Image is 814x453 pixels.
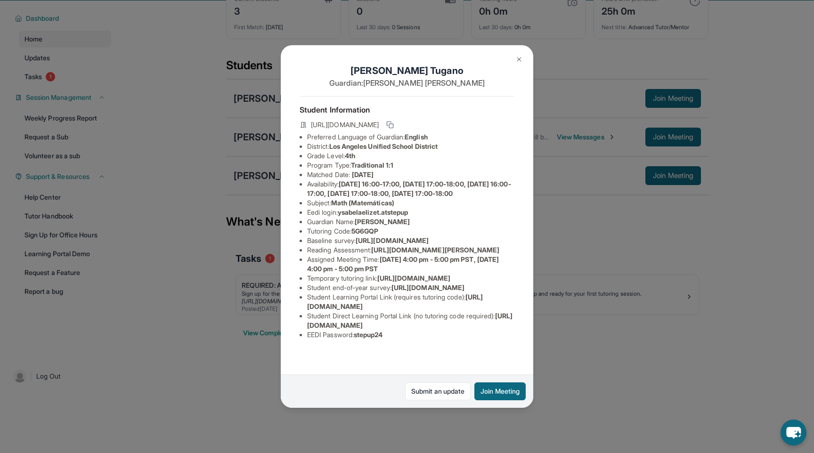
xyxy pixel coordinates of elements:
[354,331,383,339] span: stepup24
[307,208,514,217] li: Eedi login :
[345,152,355,160] span: 4th
[300,104,514,115] h4: Student Information
[307,283,514,292] li: Student end-of-year survey :
[307,274,514,283] li: Temporary tutoring link :
[307,236,514,245] li: Baseline survey :
[781,420,806,445] button: chat-button
[356,236,429,244] span: [URL][DOMAIN_NAME]
[329,142,438,150] span: Los Angeles Unified School District
[377,274,450,282] span: [URL][DOMAIN_NAME]
[307,245,514,255] li: Reading Assessment :
[405,382,471,400] a: Submit an update
[307,180,511,197] span: [DATE] 16:00-17:00, [DATE] 17:00-18:00, [DATE] 16:00-17:00, [DATE] 17:00-18:00, [DATE] 17:00-18:00
[307,142,514,151] li: District:
[515,56,523,63] img: Close Icon
[474,382,526,400] button: Join Meeting
[307,179,514,198] li: Availability:
[338,208,408,216] span: ysabelaelizet.atstepup
[371,246,499,254] span: [URL][DOMAIN_NAME][PERSON_NAME]
[307,330,514,340] li: EEDI Password :
[307,255,499,273] span: [DATE] 4:00 pm - 5:00 pm PST, [DATE] 4:00 pm - 5:00 pm PST
[300,64,514,77] h1: [PERSON_NAME] Tugano
[351,161,393,169] span: Traditional 1:1
[307,255,514,274] li: Assigned Meeting Time :
[311,120,379,129] span: [URL][DOMAIN_NAME]
[384,119,396,130] button: Copy link
[355,218,410,226] span: [PERSON_NAME]
[307,217,514,226] li: Guardian Name :
[307,170,514,179] li: Matched Date:
[300,77,514,89] p: Guardian: [PERSON_NAME] [PERSON_NAME]
[307,292,514,311] li: Student Learning Portal Link (requires tutoring code) :
[391,283,464,291] span: [URL][DOMAIN_NAME]
[307,161,514,170] li: Program Type:
[331,199,394,207] span: Math (Matemáticas)
[307,226,514,236] li: Tutoring Code :
[307,311,514,330] li: Student Direct Learning Portal Link (no tutoring code required) :
[307,151,514,161] li: Grade Level:
[352,170,374,178] span: [DATE]
[307,198,514,208] li: Subject :
[307,132,514,142] li: Preferred Language of Guardian:
[351,227,378,235] span: 5G6GQP
[405,133,428,141] span: English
